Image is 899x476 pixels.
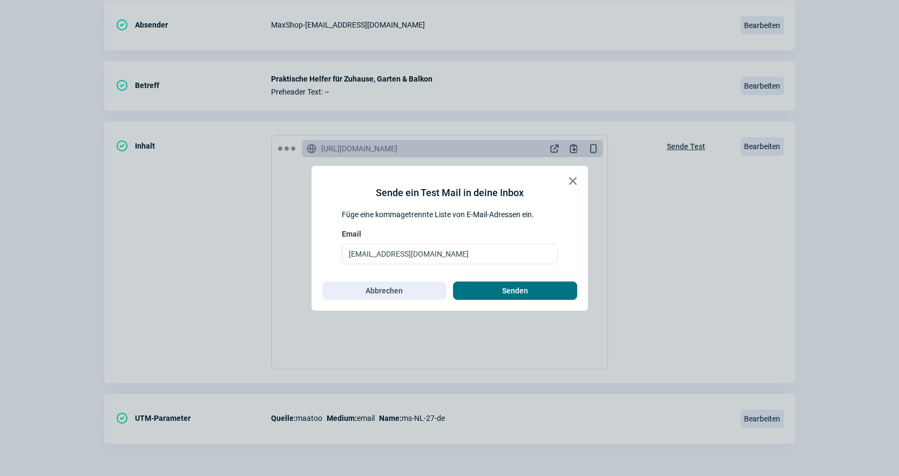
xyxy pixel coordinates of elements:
[322,281,447,300] button: Abbrechen
[453,281,577,300] button: Senden
[502,282,528,299] span: Senden
[342,244,558,264] input: Email
[376,185,524,200] div: Sende ein Test Mail in deine Inbox
[366,282,403,299] span: Abbrechen
[342,229,361,239] span: Email
[342,209,558,220] div: Füge eine kommagetrennte Liste von E-Mail-Adressen ein.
